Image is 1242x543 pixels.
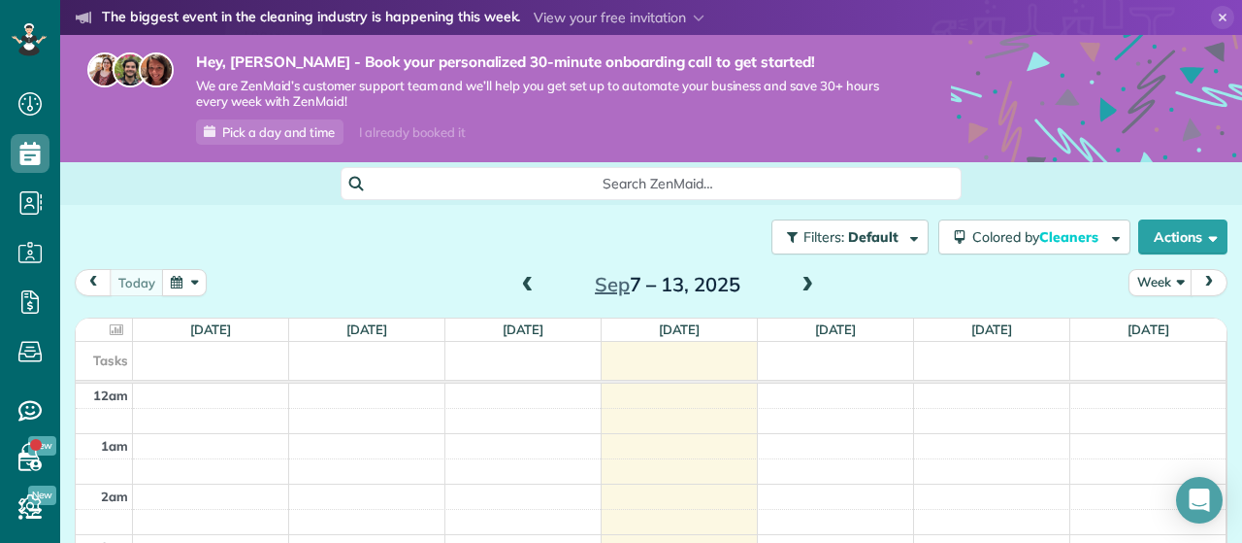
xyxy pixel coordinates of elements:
[190,322,232,337] a: [DATE]
[803,228,844,246] span: Filters:
[139,52,174,87] img: michelle-19f622bdf1676172e81f8f8fba1fb50e276960ebfe0243fe18214015130c80e4.jpg
[110,269,164,295] button: today
[113,52,147,87] img: jorge-587dff0eeaa6aab1f244e6dc62b8924c3b6ad411094392a53c71c6c4a576187d.jpg
[347,120,476,145] div: I already booked it
[659,322,701,337] a: [DATE]
[196,119,343,145] a: Pick a day and time
[938,220,1130,255] button: Colored byCleaners
[1138,220,1227,255] button: Actions
[762,220,929,255] a: Filters: Default
[1191,269,1227,295] button: next
[346,322,388,337] a: [DATE]
[848,228,899,246] span: Default
[971,322,1013,337] a: [DATE]
[196,78,893,111] span: We are ZenMaid’s customer support team and we’ll help you get set up to automate your business an...
[771,220,929,255] button: Filters: Default
[1039,228,1101,246] span: Cleaners
[75,269,112,295] button: prev
[503,322,544,337] a: [DATE]
[101,489,128,504] span: 2am
[1176,477,1223,524] div: Open Intercom Messenger
[815,322,857,337] a: [DATE]
[87,52,122,87] img: maria-72a9807cf96188c08ef61303f053569d2e2a8a1cde33d635c8a3ac13582a053d.jpg
[1128,269,1193,295] button: Week
[101,438,128,454] span: 1am
[102,8,520,29] strong: The biggest event in the cleaning industry is happening this week.
[93,353,128,368] span: Tasks
[196,52,893,72] strong: Hey, [PERSON_NAME] - Book your personalized 30-minute onboarding call to get started!
[1128,322,1169,337] a: [DATE]
[595,272,630,296] span: Sep
[972,228,1105,246] span: Colored by
[222,124,335,140] span: Pick a day and time
[93,388,128,403] span: 12am
[546,274,789,295] h2: 7 – 13, 2025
